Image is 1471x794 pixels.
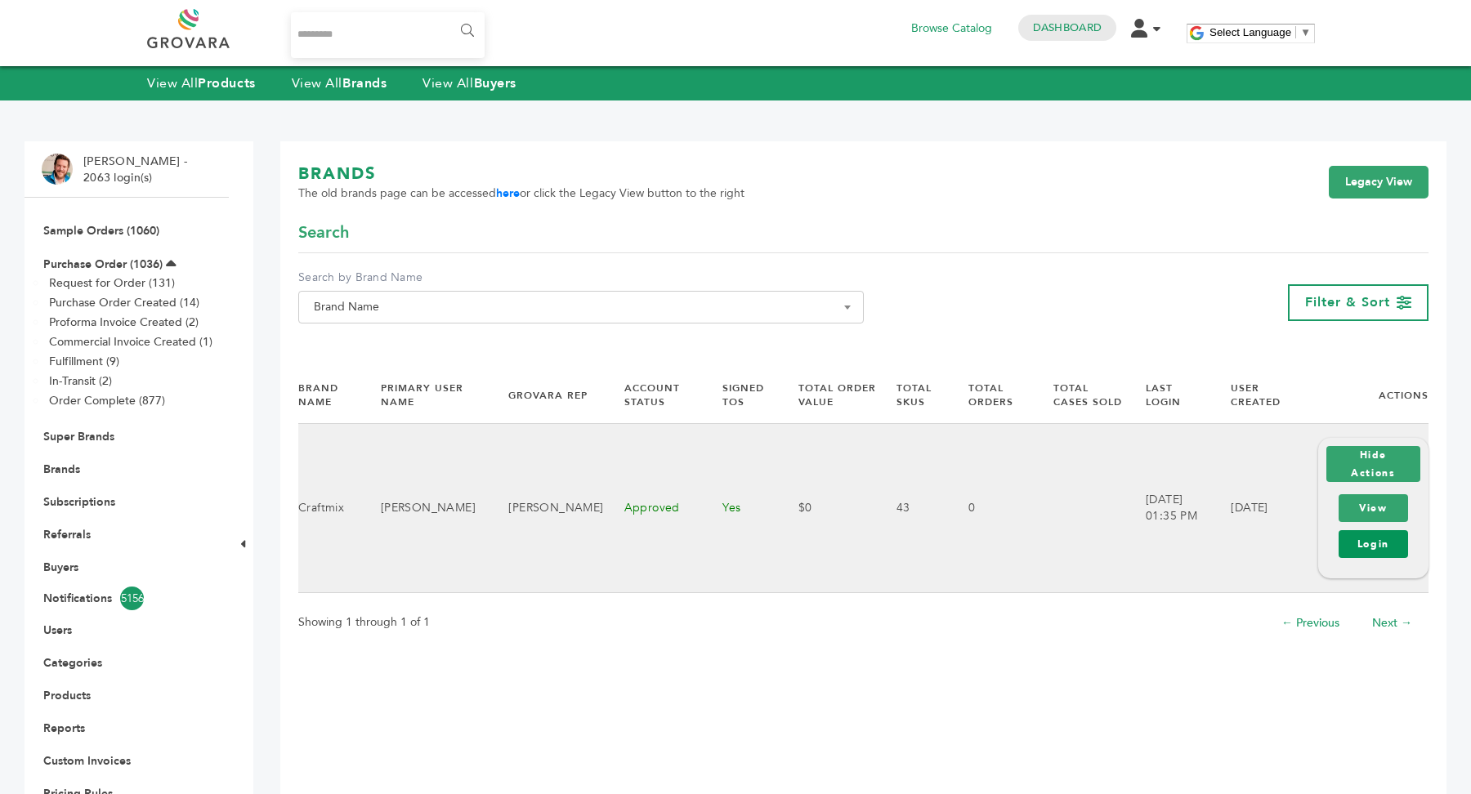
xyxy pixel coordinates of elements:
a: Referrals [43,527,91,542]
a: Categories [43,655,102,671]
strong: Brands [342,74,387,92]
th: Primary User Name [360,368,489,423]
td: 43 [876,424,948,593]
td: Yes [702,424,777,593]
span: ▼ [1300,26,1311,38]
th: Total Order Value [778,368,876,423]
a: here [496,185,520,201]
th: Total SKUs [876,368,948,423]
a: View AllBrands [292,74,387,92]
a: In-Transit (2) [49,373,112,389]
th: User Created [1210,368,1297,423]
a: Order Complete (877) [49,393,165,408]
strong: Buyers [474,74,516,92]
li: [PERSON_NAME] - 2063 login(s) [83,154,191,185]
a: ← Previous [1281,615,1339,631]
a: Commercial Invoice Created (1) [49,334,212,350]
a: Login [1339,530,1408,558]
span: 5156 [120,587,144,610]
th: Total Orders [948,368,1033,423]
td: [PERSON_NAME] [360,424,489,593]
span: Search [298,221,349,244]
span: The old brands page can be accessed or click the Legacy View button to the right [298,185,744,202]
a: Proforma Invoice Created (2) [49,314,199,330]
th: Last Login [1125,368,1210,423]
input: Search... [291,12,485,58]
span: Filter & Sort [1305,293,1390,311]
th: Actions [1298,368,1429,423]
button: Hide Actions [1326,446,1420,482]
a: View AllBuyers [423,74,516,92]
th: Total Cases Sold [1033,368,1125,423]
a: Purchase Order Created (14) [49,295,199,310]
a: Notifications5156 [43,587,210,610]
a: Fulfillment (9) [49,354,119,369]
label: Search by Brand Name [298,270,864,286]
span: Select Language [1209,26,1291,38]
span: Brand Name [298,291,864,323]
a: Users [43,622,72,638]
td: [DATE] [1210,424,1297,593]
h1: BRANDS [298,163,744,185]
a: Subscriptions [43,494,115,510]
span: Brand Name [307,296,855,319]
a: Buyers [43,560,78,575]
td: Approved [604,424,703,593]
a: Products [43,688,91,703]
span: ​ [1295,26,1296,38]
a: Next → [1372,615,1412,631]
th: Account Status [604,368,703,423]
strong: Products [198,74,255,92]
th: Brand Name [298,368,360,423]
a: Custom Invoices [43,753,131,769]
a: Brands [43,462,80,477]
a: Reports [43,720,85,736]
a: Super Brands [43,429,114,444]
td: Craftmix [298,424,360,593]
a: Select Language​ [1209,26,1311,38]
a: Purchase Order (1036) [43,256,163,272]
td: [DATE] 01:35 PM [1125,424,1210,593]
td: [PERSON_NAME] [488,424,603,593]
a: Dashboard [1033,20,1102,35]
th: Signed TOS [702,368,777,423]
p: Showing 1 through 1 of 1 [298,613,430,632]
a: Legacy View [1329,166,1429,198]
a: Request for Order (131) [49,275,175,291]
a: View AllProducts [147,74,256,92]
a: Sample Orders (1060) [43,223,159,239]
td: 0 [948,424,1033,593]
th: Grovara Rep [488,368,603,423]
td: $0 [778,424,876,593]
a: View [1339,494,1408,522]
a: Browse Catalog [911,20,992,38]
